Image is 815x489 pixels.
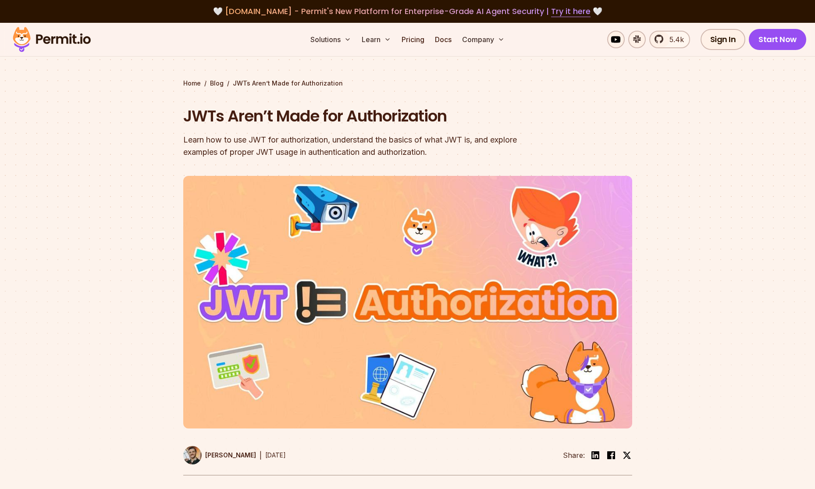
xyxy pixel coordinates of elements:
img: Daniel Bass [183,446,202,464]
a: Home [183,79,201,88]
div: 🤍 🤍 [21,5,794,18]
p: [PERSON_NAME] [205,451,256,460]
button: Learn [358,31,395,48]
a: 5.4k [649,31,690,48]
div: | [260,450,262,460]
img: facebook [606,450,616,460]
div: Learn how to use JWT for authorization, understand the basics of what JWT is, and explore example... [183,134,520,158]
img: twitter [623,451,631,460]
span: [DOMAIN_NAME] - Permit's New Platform for Enterprise-Grade AI Agent Security | [225,6,591,17]
img: linkedin [590,450,601,460]
a: Docs [431,31,455,48]
button: Company [459,31,508,48]
img: JWTs Aren’t Made for Authorization [183,176,632,428]
a: Start Now [749,29,806,50]
a: Pricing [398,31,428,48]
a: Try it here [551,6,591,17]
a: [PERSON_NAME] [183,446,256,464]
a: Blog [210,79,224,88]
div: / / [183,79,632,88]
time: [DATE] [265,451,286,459]
img: Permit logo [9,25,95,54]
a: Sign In [701,29,746,50]
li: Share: [563,450,585,460]
button: Solutions [307,31,355,48]
span: 5.4k [664,34,684,45]
h1: JWTs Aren’t Made for Authorization [183,105,520,127]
